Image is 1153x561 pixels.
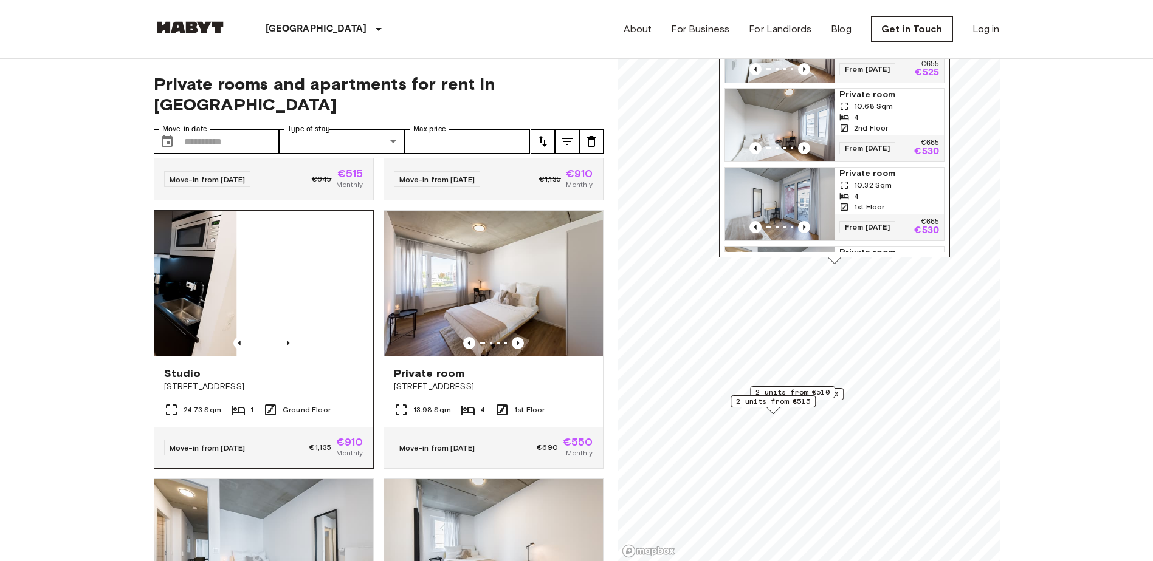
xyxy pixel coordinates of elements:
[839,246,939,259] span: Private room
[480,404,485,415] span: 4
[309,442,331,453] span: €1,135
[154,21,227,33] img: Habyt
[624,22,652,36] a: About
[854,101,893,112] span: 10.68 Sqm
[798,142,810,154] button: Previous image
[622,544,675,558] a: Mapbox logo
[566,168,593,179] span: €910
[162,124,207,134] label: Move-in date
[725,89,835,161] img: Marketing picture of unit DE-04-037-011-03Q
[920,61,938,68] p: €655
[555,129,579,154] button: tune
[724,88,945,162] a: Marketing picture of unit DE-04-037-011-03QPrevious imagePrevious imagePrivate room10.68 Sqm42nd ...
[336,179,363,190] span: Monthly
[336,437,363,447] span: €910
[750,386,835,405] div: Map marker
[839,142,895,154] span: From [DATE]
[839,63,895,75] span: From [DATE]
[831,22,852,36] a: Blog
[413,124,446,134] label: Max price
[287,124,330,134] label: Type of stay
[920,140,938,147] p: €665
[854,202,884,212] span: 1st Floor
[759,388,844,407] div: Map marker
[915,68,939,78] p: €525
[579,129,604,154] button: tune
[972,22,1000,36] a: Log in
[798,63,810,75] button: Previous image
[463,337,475,349] button: Previous image
[749,22,811,36] a: For Landlords
[854,191,859,202] span: 4
[755,387,830,398] span: 2 units from €510
[798,221,810,233] button: Previous image
[514,404,545,415] span: 1st Floor
[731,395,816,414] div: Map marker
[854,123,888,134] span: 2nd Floor
[839,89,939,101] span: Private room
[566,179,593,190] span: Monthly
[266,22,367,36] p: [GEOGRAPHIC_DATA]
[920,219,938,226] p: €665
[839,221,895,233] span: From [DATE]
[854,112,859,123] span: 4
[764,389,838,399] span: 1 units from €470
[539,174,561,185] span: €1,135
[914,147,939,157] p: €530
[531,129,555,154] button: tune
[399,443,475,452] span: Move-in from [DATE]
[839,168,939,180] span: Private room
[164,381,363,393] span: [STREET_ADDRESS]
[914,226,939,236] p: €530
[154,210,374,469] a: Previous imagePrevious imageStudio[STREET_ADDRESS]24.73 Sqm1Ground FloorMove-in from [DATE]€1,135...
[155,129,179,154] button: Choose date
[671,22,729,36] a: For Business
[384,210,604,469] a: Marketing picture of unit DE-04-037-002-04QPrevious imagePrevious imagePrivate room[STREET_ADDRES...
[749,221,762,233] button: Previous image
[725,246,835,319] img: Marketing picture of unit DE-04-037-031-01Q
[312,174,332,185] span: €645
[724,167,945,241] a: Marketing picture of unit DE-04-037-006-01QPrevious imagePrevious imagePrivate room10.32 Sqm41st ...
[399,175,475,184] span: Move-in from [DATE]
[725,168,835,240] img: Marketing picture of unit DE-04-037-006-01Q
[736,396,810,407] span: 2 units from €515
[236,211,455,356] img: Marketing picture of unit DE-04-001-001-01H
[283,404,331,415] span: Ground Floor
[394,366,465,381] span: Private room
[871,16,953,42] a: Get in Touch
[749,63,762,75] button: Previous image
[154,73,604,115] span: Private rooms and apartments for rent in [GEOGRAPHIC_DATA]
[749,142,762,154] button: Previous image
[566,447,593,458] span: Monthly
[413,404,451,415] span: 13.98 Sqm
[282,337,294,349] button: Previous image
[384,211,603,356] img: Marketing picture of unit DE-04-037-002-04Q
[537,442,558,453] span: €690
[854,180,892,191] span: 10.32 Sqm
[170,443,246,452] span: Move-in from [DATE]
[233,337,246,349] button: Previous image
[563,437,593,447] span: €550
[184,404,221,415] span: 24.73 Sqm
[337,168,363,179] span: €515
[170,175,246,184] span: Move-in from [DATE]
[250,404,253,415] span: 1
[512,337,524,349] button: Previous image
[336,447,363,458] span: Monthly
[394,381,593,393] span: [STREET_ADDRESS]
[164,366,201,381] span: Studio
[724,246,945,320] a: Marketing picture of unit DE-04-037-031-01QPrevious imagePrevious imagePrivate room10.32 Sqm46th ...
